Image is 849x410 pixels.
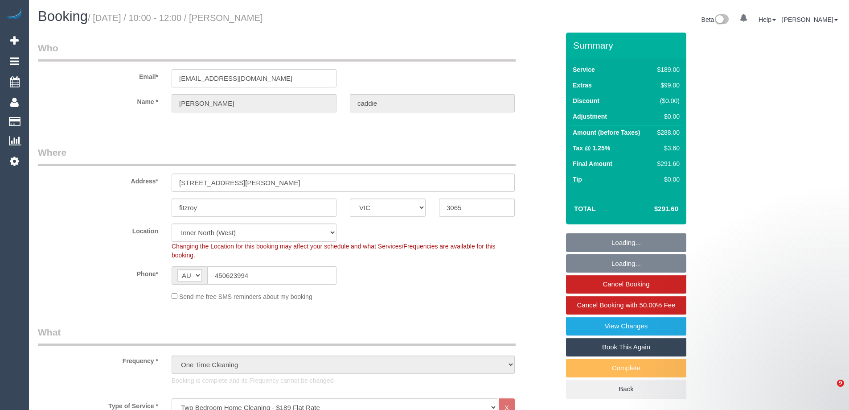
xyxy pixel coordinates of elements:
div: ($0.00) [654,96,680,105]
span: Changing the Location for this booking may affect your schedule and what Services/Frequencies are... [172,243,496,259]
div: $99.00 [654,81,680,90]
div: $3.60 [654,144,680,153]
label: Phone* [31,266,165,278]
div: $189.00 [654,65,680,74]
label: Name * [31,94,165,106]
img: New interface [714,14,729,26]
label: Tax @ 1.25% [573,144,610,153]
label: Adjustment [573,112,607,121]
input: First Name* [172,94,336,112]
h3: Summary [573,40,682,50]
a: Help [759,16,776,23]
p: Booking is complete and its Frequency cannot be changed [172,376,515,385]
a: [PERSON_NAME] [782,16,838,23]
label: Email* [31,69,165,81]
legend: Where [38,146,516,166]
a: Book This Again [566,338,686,356]
label: Service [573,65,595,74]
a: View Changes [566,317,686,335]
label: Frequency * [31,353,165,365]
span: 9 [837,380,844,387]
span: Booking [38,8,88,24]
label: Location [31,224,165,236]
a: Beta [701,16,729,23]
div: $0.00 [654,175,680,184]
span: Cancel Booking with 50.00% Fee [577,301,676,309]
a: Cancel Booking [566,275,686,294]
input: Suburb* [172,199,336,217]
label: Final Amount [573,159,612,168]
a: Back [566,380,686,398]
label: Address* [31,174,165,186]
a: Cancel Booking with 50.00% Fee [566,296,686,315]
h4: $291.60 [628,205,678,213]
label: Extras [573,81,592,90]
iframe: Intercom live chat [819,380,840,401]
input: Last Name* [350,94,515,112]
strong: Total [574,205,596,212]
div: $291.60 [654,159,680,168]
legend: Who [38,41,516,62]
input: Phone* [207,266,336,285]
label: Amount (before Taxes) [573,128,640,137]
input: Post Code* [439,199,515,217]
span: Send me free SMS reminders about my booking [179,293,312,300]
input: Email* [172,69,336,87]
div: $288.00 [654,128,680,137]
small: / [DATE] / 10:00 - 12:00 / [PERSON_NAME] [88,13,263,23]
img: Automaid Logo [5,9,23,21]
legend: What [38,326,516,346]
div: $0.00 [654,112,680,121]
label: Discount [573,96,599,105]
label: Tip [573,175,582,184]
